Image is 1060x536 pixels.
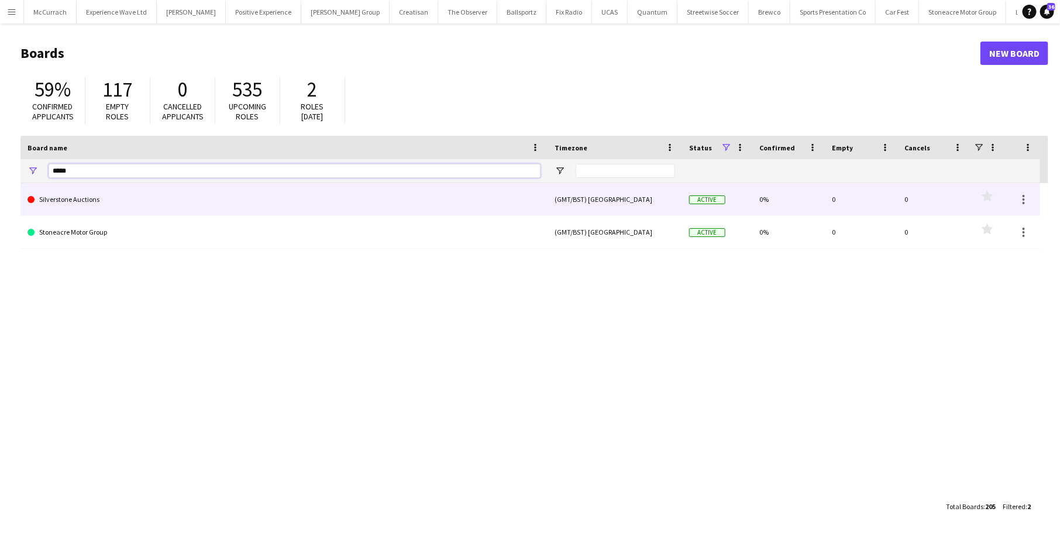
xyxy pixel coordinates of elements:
button: Fix Radio [546,1,592,23]
span: Empty roles [106,101,129,122]
span: 59% [35,77,71,102]
h1: Boards [20,44,980,62]
button: [PERSON_NAME] [157,1,226,23]
button: Quantum [628,1,677,23]
button: The Observer [438,1,497,23]
span: 205 [985,502,996,511]
button: Open Filter Menu [27,166,38,176]
span: Status [689,143,712,152]
div: 0 [825,216,897,248]
span: 2 [308,77,318,102]
button: Sports Presentation Co [790,1,876,23]
button: Car Fest [876,1,919,23]
span: Total Boards [946,502,983,511]
span: 2 [1027,502,1031,511]
input: Timezone Filter Input [576,164,675,178]
button: UCAS [592,1,628,23]
button: Ballsportz [497,1,546,23]
span: Upcoming roles [229,101,266,122]
span: Filtered [1003,502,1025,511]
span: Empty [832,143,853,152]
a: New Board [980,42,1048,65]
div: 0 [897,183,970,215]
span: Active [689,228,725,237]
button: Streetwise Soccer [677,1,749,23]
span: 535 [233,77,263,102]
span: 0 [178,77,188,102]
span: Roles [DATE] [301,101,324,122]
div: : [946,495,996,518]
span: Cancelled applicants [162,101,204,122]
button: Stoneacre Motor Group [919,1,1006,23]
div: 0 [897,216,970,248]
span: Cancels [904,143,930,152]
button: Experience Wave Ltd [77,1,157,23]
a: Silverstone Auctions [27,183,541,216]
div: (GMT/BST) [GEOGRAPHIC_DATA] [548,183,682,215]
a: Stoneacre Motor Group [27,216,541,249]
div: 0% [752,216,825,248]
div: (GMT/BST) [GEOGRAPHIC_DATA] [548,216,682,248]
button: [PERSON_NAME] Group [301,1,390,23]
input: Board name Filter Input [49,164,541,178]
a: 36 [1040,5,1054,19]
span: Confirmed applicants [32,101,74,122]
span: Timezone [555,143,587,152]
button: McCurrach [24,1,77,23]
span: 36 [1047,3,1055,11]
div: 0% [752,183,825,215]
span: Active [689,195,725,204]
button: Positive Experience [226,1,301,23]
span: Confirmed [759,143,795,152]
div: 0 [825,183,897,215]
div: : [1003,495,1031,518]
button: Brewco [749,1,790,23]
button: Creatisan [390,1,438,23]
span: 117 [103,77,133,102]
span: Board name [27,143,67,152]
button: Open Filter Menu [555,166,565,176]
